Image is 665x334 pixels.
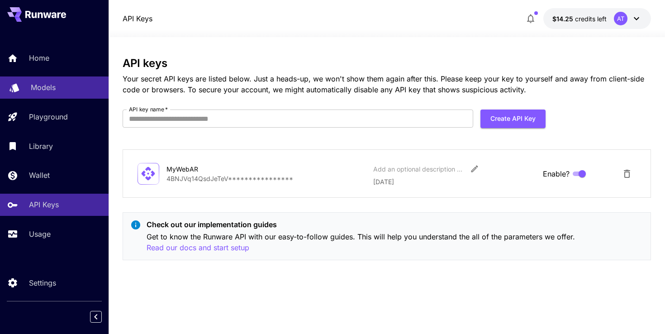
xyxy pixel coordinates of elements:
[552,15,575,23] span: $14.25
[614,12,627,25] div: AT
[29,229,51,239] p: Usage
[29,277,56,288] p: Settings
[480,110,546,128] button: Create API Key
[123,73,651,95] p: Your secret API keys are listed below. Just a heads-up, we won't show them again after this. Plea...
[373,164,464,174] div: Add an optional description or comment
[97,309,109,325] div: Collapse sidebar
[29,141,53,152] p: Library
[543,8,651,29] button: $14.25AT
[90,311,102,323] button: Collapse sidebar
[552,14,607,24] div: $14.25
[147,231,644,253] p: Get to know the Runware API with our easy-to-follow guides. This will help you understand the all...
[29,170,50,181] p: Wallet
[618,165,636,183] button: Delete API Key
[543,168,570,179] span: Enable?
[166,164,257,174] div: MyWebAR
[466,161,483,177] button: Edit
[373,177,536,186] p: [DATE]
[129,105,168,113] label: API key name
[147,242,249,253] button: Read our docs and start setup
[29,111,68,122] p: Playground
[123,57,651,70] h3: API keys
[123,13,152,24] a: API Keys
[147,219,644,230] p: Check out our implementation guides
[29,52,49,63] p: Home
[123,13,152,24] nav: breadcrumb
[575,15,607,23] span: credits left
[31,82,56,93] p: Models
[29,199,59,210] p: API Keys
